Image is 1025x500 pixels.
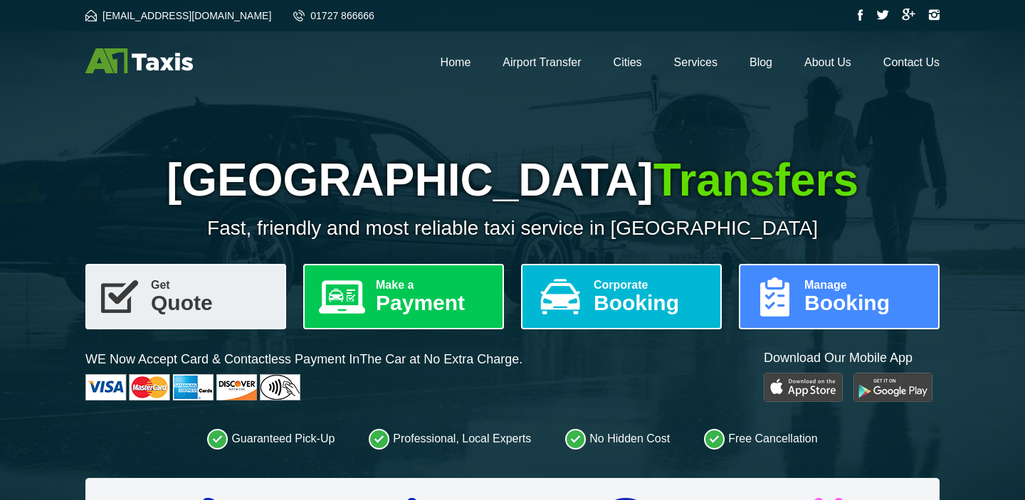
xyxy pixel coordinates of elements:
span: Manage [804,280,927,291]
p: WE Now Accept Card & Contactless Payment In [85,351,522,368]
a: Home [441,56,471,68]
img: Play Store [764,373,843,402]
span: The Car at No Extra Charge. [359,352,522,366]
a: Contact Us [883,56,940,68]
li: No Hidden Cost [565,428,670,450]
img: Facebook [858,9,863,21]
li: Guaranteed Pick-Up [207,428,335,450]
a: Airport Transfer [503,56,581,68]
a: 01727 866666 [293,10,374,21]
a: [EMAIL_ADDRESS][DOMAIN_NAME] [85,10,271,21]
img: Cards [85,374,300,400]
a: Services [674,56,717,68]
img: A1 Taxis St Albans LTD [85,48,193,73]
a: Make aPayment [303,264,504,329]
img: Twitter [876,10,889,20]
li: Professional, Local Experts [369,428,531,450]
span: Get [151,280,273,291]
a: CorporateBooking [521,264,722,329]
span: Transfers [653,154,858,206]
p: Download Our Mobile App [764,349,940,367]
img: Google Plus [902,9,915,21]
img: Google Play [853,373,932,402]
span: Make a [376,280,491,291]
a: Cities [614,56,642,68]
span: Corporate [594,280,709,291]
a: Blog [750,56,772,68]
li: Free Cancellation [704,428,817,450]
a: About Us [804,56,851,68]
h1: [GEOGRAPHIC_DATA] [85,154,940,206]
p: Fast, friendly and most reliable taxi service in [GEOGRAPHIC_DATA] [85,217,940,240]
a: ManageBooking [739,264,940,329]
a: GetQuote [85,264,286,329]
img: Instagram [928,9,940,21]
